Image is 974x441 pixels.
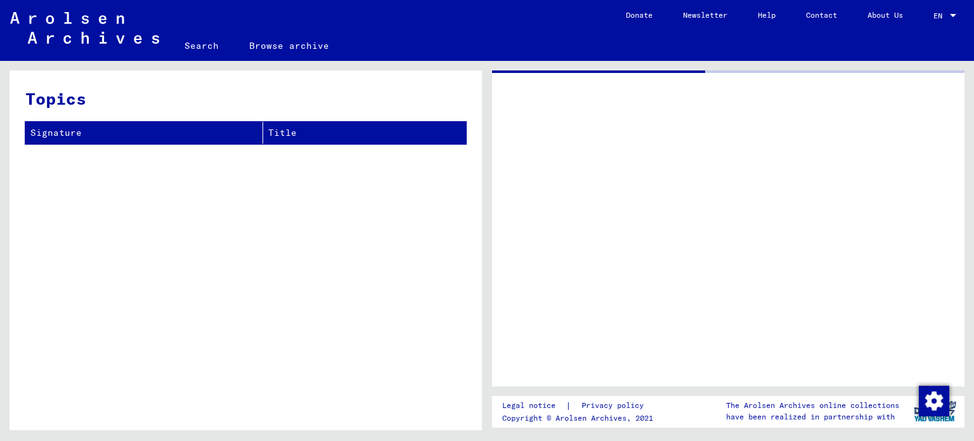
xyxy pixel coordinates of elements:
[10,12,159,44] img: Arolsen_neg.svg
[919,386,949,416] img: Change consent
[918,385,949,416] div: Change consent
[571,399,659,412] a: Privacy policy
[933,11,947,20] span: EN
[25,122,263,144] th: Signature
[911,395,959,427] img: yv_logo.png
[502,412,659,424] p: Copyright © Arolsen Archives, 2021
[726,411,899,423] p: have been realized in partnership with
[726,400,899,411] p: The Arolsen Archives online collections
[502,399,659,412] div: |
[263,122,466,144] th: Title
[25,86,465,111] h3: Topics
[234,30,344,61] a: Browse archive
[502,399,566,412] a: Legal notice
[169,30,234,61] a: Search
